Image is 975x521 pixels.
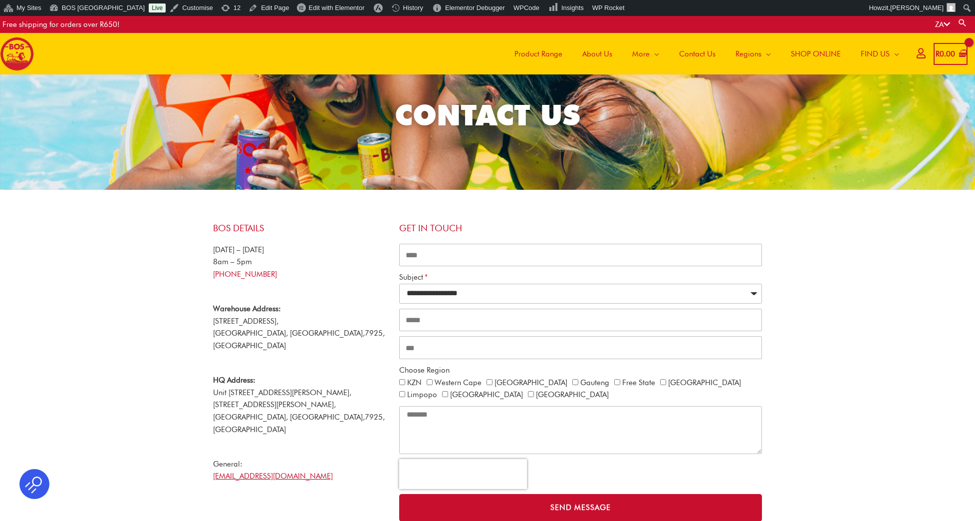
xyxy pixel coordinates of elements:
[209,96,766,133] h2: CONTACT US
[213,223,389,234] h4: BOS Details
[399,459,527,489] iframe: reCAPTCHA
[935,20,950,29] a: ZA
[890,4,944,11] span: [PERSON_NAME]
[213,413,385,434] span: 7925, [GEOGRAPHIC_DATA]
[536,390,609,399] label: [GEOGRAPHIC_DATA]
[580,378,609,387] label: Gauteng
[781,33,851,74] a: SHOP ONLINE
[622,33,669,74] a: More
[399,364,450,377] label: Choose Region
[213,400,336,409] span: [STREET_ADDRESS][PERSON_NAME],
[668,378,741,387] label: [GEOGRAPHIC_DATA]
[936,49,940,58] span: R
[497,33,909,74] nav: Site Navigation
[213,257,252,266] span: 8am – 5pm
[561,4,584,11] span: Insights
[213,458,389,483] p: General:
[958,18,968,27] a: Search button
[213,376,351,397] span: Unit [STREET_ADDRESS][PERSON_NAME],
[309,4,365,11] span: Edit with Elementor
[450,390,523,399] label: [GEOGRAPHIC_DATA]
[494,378,567,387] label: [GEOGRAPHIC_DATA]
[213,472,333,481] a: [EMAIL_ADDRESS][DOMAIN_NAME]
[622,378,655,387] label: Free State
[407,390,437,399] label: Limpopo
[550,504,611,512] span: Send Message
[2,16,120,33] div: Free shipping for orders over R650!
[213,317,278,326] span: [STREET_ADDRESS],
[399,271,428,284] label: Subject
[399,223,762,234] h4: Get in touch
[582,39,612,69] span: About Us
[934,43,968,65] a: View Shopping Cart, empty
[726,33,781,74] a: Regions
[435,378,482,387] label: Western Cape
[149,3,166,12] a: Live
[213,304,281,313] strong: Warehouse Address:
[407,378,422,387] label: KZN
[632,39,650,69] span: More
[504,33,572,74] a: Product Range
[735,39,761,69] span: Regions
[514,39,562,69] span: Product Range
[861,39,890,69] span: FIND US
[213,413,365,422] span: [GEOGRAPHIC_DATA], [GEOGRAPHIC_DATA],
[669,33,726,74] a: Contact Us
[213,376,255,385] strong: HQ Address:
[213,245,264,254] span: [DATE] – [DATE]
[213,329,365,338] span: [GEOGRAPHIC_DATA], [GEOGRAPHIC_DATA],
[936,49,955,58] bdi: 0.00
[572,33,622,74] a: About Us
[791,39,841,69] span: SHOP ONLINE
[679,39,716,69] span: Contact Us
[213,270,277,279] a: [PHONE_NUMBER]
